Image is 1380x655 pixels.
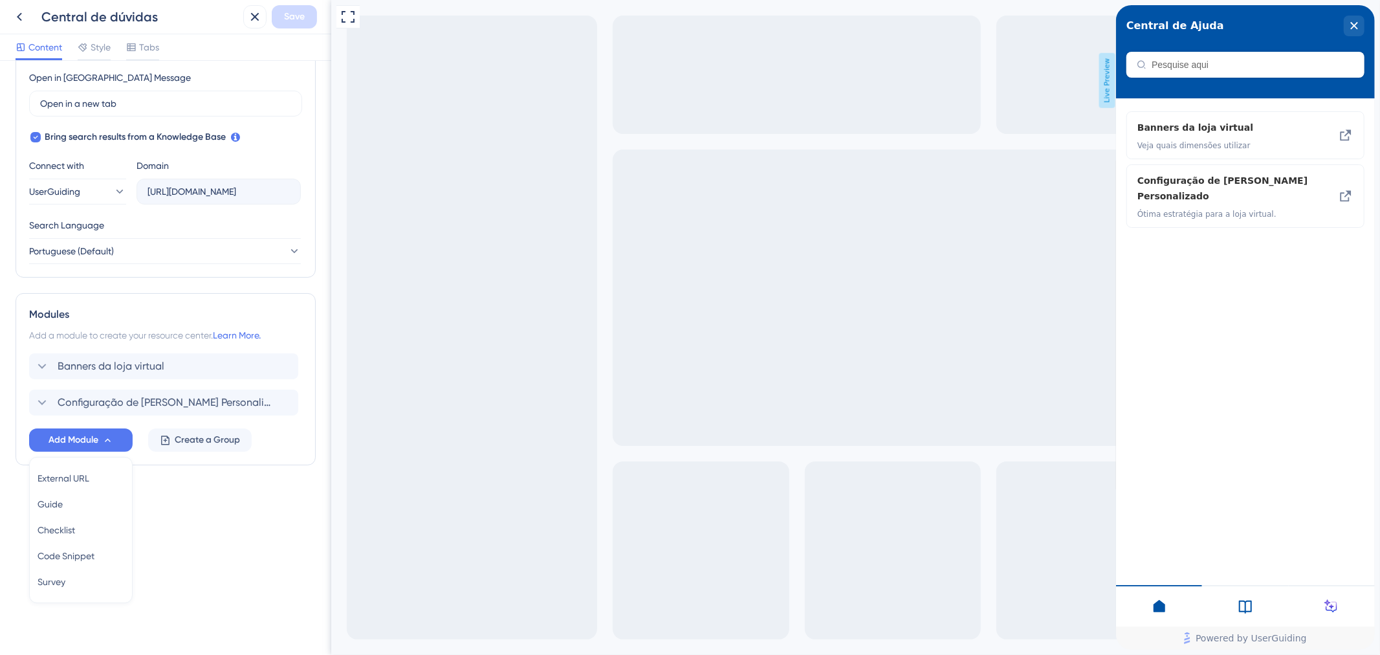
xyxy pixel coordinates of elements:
span: Ótima estratégia para a loja virtual. [21,204,194,214]
span: Guide [38,496,63,512]
div: Connect with [29,158,126,173]
span: Create a Group [175,432,240,448]
button: Checklist [38,517,124,543]
div: Modules [29,307,302,322]
span: Search Language [29,217,104,233]
span: Powered by UserGuiding [80,625,191,641]
span: Save [284,9,305,25]
button: Create a Group [148,428,252,452]
span: Style [91,39,111,55]
div: 3 [96,6,101,17]
div: Central de dúvidas [41,8,238,26]
input: company.help.userguiding.com [148,184,290,199]
span: UserGuiding [29,184,80,199]
span: Banners da loja virtual [58,359,164,374]
div: Domain [137,158,169,173]
div: Banners da loja virtual [21,115,194,146]
span: Veja quais dimensões utilizar [21,135,194,146]
span: External URL [38,471,89,486]
div: Configuração de Carrinho Personalizado [21,168,194,214]
span: Configuração de [PERSON_NAME] Personalizado [58,395,271,410]
span: Portuguese (Default) [29,243,114,259]
span: Checklist [38,522,75,538]
span: Add Module [49,432,98,448]
button: Code Snippet [38,543,124,569]
span: Code Snippet [38,548,94,564]
div: close resource center [228,10,248,31]
div: Banners da loja virtual [29,353,302,379]
button: Add Module [29,428,133,452]
span: Tabs [139,39,159,55]
span: Central de Ajuda [5,3,87,19]
span: Survey [38,574,65,590]
span: Add a module to create your resource center. [29,330,213,340]
button: External URL [38,465,124,491]
button: Survey [38,569,124,595]
button: Guide [38,491,124,517]
span: Bring search results from a Knowledge Base [45,129,226,145]
span: Configuração de [PERSON_NAME] Personalizado [21,168,194,199]
button: Portuguese (Default) [29,238,301,264]
span: Live Preview [768,53,784,108]
a: Learn More. [213,330,261,340]
input: Pesquise aqui [36,54,238,65]
div: Configuração de [PERSON_NAME] Personalizado [29,390,302,416]
span: Content [28,39,62,55]
span: Banners da loja virtual [21,115,194,130]
input: Open in a new tab [40,96,291,111]
button: Save [272,5,317,28]
div: Open in [GEOGRAPHIC_DATA] Message [29,70,191,85]
button: UserGuiding [29,179,126,205]
span: Central de Ajuda [10,11,108,30]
